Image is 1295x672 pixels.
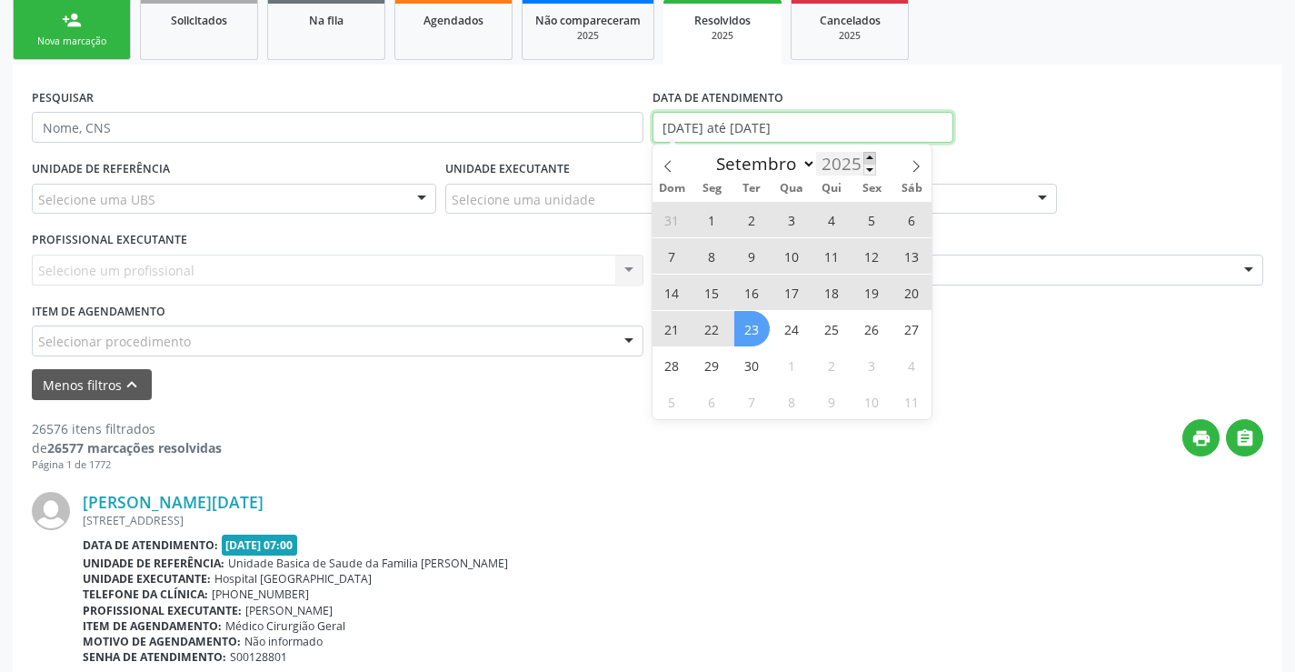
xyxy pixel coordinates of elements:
span: S00128801 [230,649,287,665]
div: de [32,438,222,457]
i:  [1235,428,1255,448]
i: print [1191,428,1211,448]
div: 2025 [676,29,769,43]
b: Senha de atendimento: [83,649,226,665]
b: Unidade de referência: [83,556,224,571]
span: Hospital [GEOGRAPHIC_DATA] [214,571,372,587]
label: PESQUISAR [32,84,94,112]
span: Agosto 31, 2025 [654,202,690,237]
div: Página 1 de 1772 [32,457,222,473]
span: Setembro 24, 2025 [774,311,810,346]
span: Setembro 11, 2025 [814,238,850,274]
b: Data de atendimento: [83,537,218,553]
img: img [32,492,70,530]
span: Setembro 5, 2025 [854,202,890,237]
span: Cancelados [820,13,881,28]
span: Qua [772,183,812,195]
span: Selecione uma UBS [38,190,155,209]
button: Menos filtroskeyboard_arrow_up [32,369,152,401]
span: Outubro 7, 2025 [734,384,770,419]
span: Outubro 5, 2025 [654,384,690,419]
div: person_add [62,10,82,30]
span: Setembro 2, 2025 [734,202,770,237]
i: keyboard_arrow_up [122,375,142,395]
span: Setembro 15, 2025 [694,275,730,310]
b: Telefone da clínica: [83,587,208,602]
strong: 26577 marcações resolvidas [47,439,222,456]
span: Setembro 25, 2025 [814,311,850,346]
label: UNIDADE EXECUTANTE [445,155,570,184]
span: Outubro 6, 2025 [694,384,730,419]
span: Selecione uma unidade [452,190,595,209]
span: Outubro 1, 2025 [774,347,810,383]
span: Setembro 22, 2025 [694,311,730,346]
span: Setembro 8, 2025 [694,238,730,274]
span: Setembro 13, 2025 [894,238,930,274]
select: Month [708,151,817,176]
span: Setembro 1, 2025 [694,202,730,237]
span: Setembro 28, 2025 [654,347,690,383]
a: [PERSON_NAME][DATE] [83,492,264,512]
span: Outubro 2, 2025 [814,347,850,383]
span: Unidade Basica de Saude da Familia [PERSON_NAME] [228,556,508,571]
span: Não compareceram [535,13,641,28]
span: Ter [732,183,772,195]
label: PROFISSIONAL EXECUTANTE [32,226,187,255]
span: Não informado [244,634,323,649]
span: Setembro 20, 2025 [894,275,930,310]
span: Outubro 11, 2025 [894,384,930,419]
span: Setembro 6, 2025 [894,202,930,237]
b: Item de agendamento: [83,618,222,634]
span: Médico Cirurgião Geral [225,618,345,634]
span: Solicitados [171,13,227,28]
span: Setembro 9, 2025 [734,238,770,274]
input: Selecione um intervalo [652,112,953,143]
b: Unidade executante: [83,571,211,587]
label: Item de agendamento [32,298,165,326]
div: Nova marcação [26,35,117,48]
span: Setembro 14, 2025 [654,275,690,310]
span: Setembro 21, 2025 [654,311,690,346]
span: Seg [692,183,732,195]
span: Setembro 10, 2025 [774,238,810,274]
span: Setembro 30, 2025 [734,347,770,383]
span: Qui [812,183,852,195]
span: Setembro 7, 2025 [654,238,690,274]
span: Outubro 3, 2025 [854,347,890,383]
span: Setembro 3, 2025 [774,202,810,237]
span: Outubro 9, 2025 [814,384,850,419]
span: Setembro 27, 2025 [894,311,930,346]
span: [PHONE_NUMBER] [212,587,309,602]
span: Agendados [423,13,483,28]
button: print [1182,419,1220,456]
span: Selecionar procedimento [38,332,191,351]
span: Setembro 23, 2025 [734,311,770,346]
div: [STREET_ADDRESS] [83,513,1263,528]
b: Profissional executante: [83,603,242,618]
div: 2025 [535,29,641,43]
span: Setembro 29, 2025 [694,347,730,383]
span: Setembro 16, 2025 [734,275,770,310]
label: UNIDADE DE REFERÊNCIA [32,155,170,184]
button:  [1226,419,1263,456]
div: 26576 itens filtrados [32,419,222,438]
span: Setembro 17, 2025 [774,275,810,310]
span: Outubro 8, 2025 [774,384,810,419]
span: Outubro 4, 2025 [894,347,930,383]
span: Setembro 19, 2025 [854,275,890,310]
b: Motivo de agendamento: [83,634,241,649]
span: Setembro 18, 2025 [814,275,850,310]
span: Outubro 10, 2025 [854,384,890,419]
span: Na fila [309,13,344,28]
span: [PERSON_NAME] [245,603,333,618]
label: DATA DE ATENDIMENTO [652,84,783,112]
span: Dom [652,183,692,195]
input: Nome, CNS [32,112,643,143]
span: [DATE] 07:00 [222,535,298,556]
span: Setembro 26, 2025 [854,311,890,346]
span: Setembro 12, 2025 [854,238,890,274]
div: 2025 [804,29,895,43]
span: Setembro 4, 2025 [814,202,850,237]
span: Resolvidos [694,13,751,28]
span: Sáb [892,183,931,195]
